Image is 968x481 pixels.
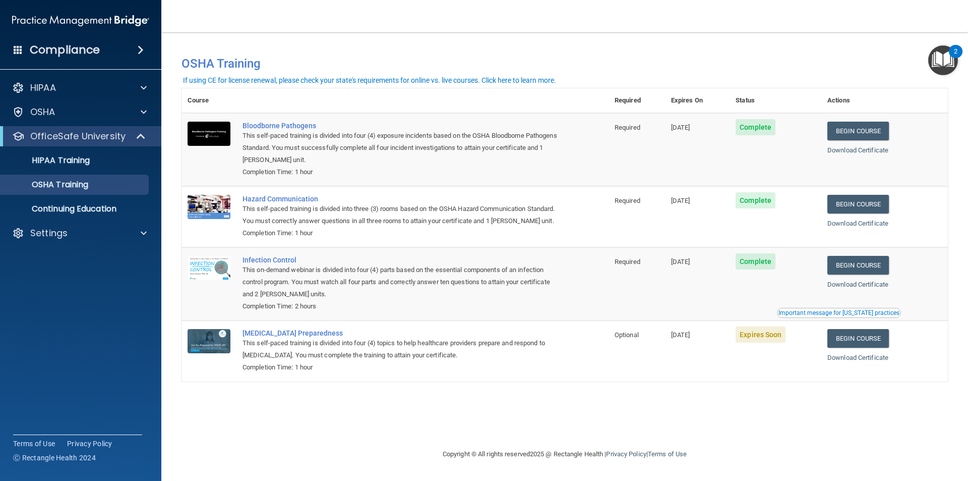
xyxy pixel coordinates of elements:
[615,197,640,204] span: Required
[30,82,56,94] p: HIPAA
[30,106,55,118] p: OSHA
[665,88,730,113] th: Expires On
[671,258,690,265] span: [DATE]
[736,119,775,135] span: Complete
[243,300,558,312] div: Completion Time: 2 hours
[827,354,888,361] a: Download Certificate
[243,166,558,178] div: Completion Time: 1 hour
[671,331,690,339] span: [DATE]
[7,155,90,166] p: HIPAA Training
[615,331,639,339] span: Optional
[30,43,100,57] h4: Compliance
[827,220,888,227] a: Download Certificate
[671,197,690,204] span: [DATE]
[181,88,236,113] th: Course
[12,130,146,142] a: OfficeSafe University
[736,253,775,270] span: Complete
[381,438,749,470] div: Copyright © All rights reserved 2025 @ Rectangle Health | |
[606,450,646,458] a: Privacy Policy
[67,439,112,449] a: Privacy Policy
[671,124,690,131] span: [DATE]
[243,195,558,203] a: Hazard Communication
[827,146,888,154] a: Download Certificate
[30,227,68,239] p: Settings
[7,204,144,214] p: Continuing Education
[615,258,640,265] span: Required
[954,51,957,65] div: 2
[827,329,889,348] a: Begin Course
[243,256,558,264] a: Infection Control
[243,337,558,361] div: This self-paced training is divided into four (4) topics to help healthcare providers prepare and...
[7,180,88,190] p: OSHA Training
[243,361,558,373] div: Completion Time: 1 hour
[615,124,640,131] span: Required
[243,203,558,227] div: This self-paced training is divided into three (3) rooms based on the OSHA Hazard Communication S...
[181,57,948,71] h4: OSHA Training
[794,409,956,450] iframe: Drift Widget Chat Controller
[243,122,558,130] a: Bloodborne Pathogens
[13,439,55,449] a: Terms of Use
[183,77,556,84] div: If using CE for license renewal, please check your state's requirements for online vs. live cours...
[730,88,821,113] th: Status
[928,45,958,75] button: Open Resource Center, 2 new notifications
[181,75,558,85] button: If using CE for license renewal, please check your state's requirements for online vs. live cours...
[736,192,775,208] span: Complete
[778,310,899,316] div: Important message for [US_STATE] practices
[243,227,558,239] div: Completion Time: 1 hour
[30,130,126,142] p: OfficeSafe University
[827,281,888,288] a: Download Certificate
[821,88,948,113] th: Actions
[12,227,147,239] a: Settings
[243,329,558,337] a: [MEDICAL_DATA] Preparedness
[12,11,149,31] img: PMB logo
[827,122,889,140] a: Begin Course
[827,195,889,213] a: Begin Course
[12,106,147,118] a: OSHA
[827,256,889,275] a: Begin Course
[777,308,901,318] button: Read this if you are a dental practitioner in the state of CA
[736,327,785,343] span: Expires Soon
[12,82,147,94] a: HIPAA
[648,450,687,458] a: Terms of Use
[243,130,558,166] div: This self-paced training is divided into four (4) exposure incidents based on the OSHA Bloodborne...
[243,264,558,300] div: This on-demand webinar is divided into four (4) parts based on the essential components of an inf...
[13,453,96,463] span: Ⓒ Rectangle Health 2024
[609,88,665,113] th: Required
